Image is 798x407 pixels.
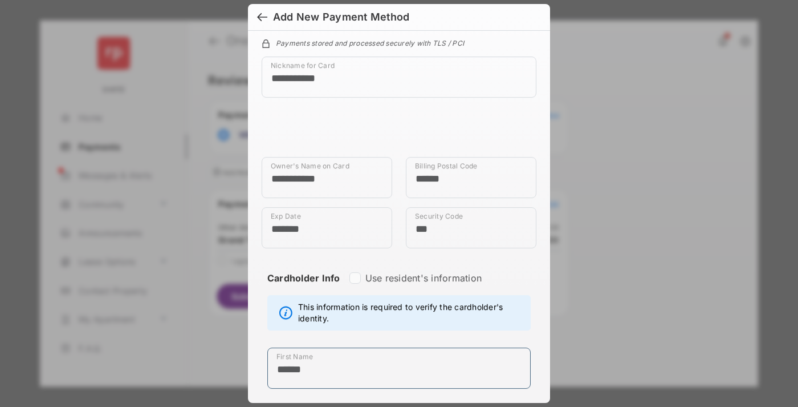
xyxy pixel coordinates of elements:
[273,11,409,23] div: Add New Payment Method
[298,301,524,324] span: This information is required to verify the cardholder's identity.
[267,272,340,304] strong: Cardholder Info
[365,272,482,284] label: Use resident's information
[262,107,536,157] iframe: Credit card field
[262,37,536,47] div: Payments stored and processed securely with TLS / PCI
